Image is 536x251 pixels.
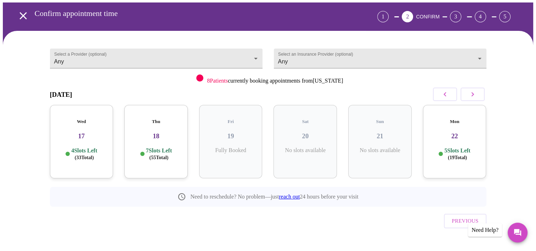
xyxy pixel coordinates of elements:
[354,132,406,140] h3: 21
[354,119,406,124] h5: Sun
[35,9,338,18] h3: Confirm appointment time
[429,119,481,124] h5: Mon
[448,155,467,160] span: ( 19 Total)
[279,132,331,140] h3: 20
[130,132,182,140] h3: 18
[450,11,461,22] div: 3
[354,147,406,154] p: No slots available
[149,155,169,160] span: ( 55 Total)
[50,91,72,99] h3: [DATE]
[146,147,172,161] p: 7 Slots Left
[190,194,358,200] p: Need to reschedule? No problem—just 24 hours before your visit
[279,194,300,200] a: reach out
[205,119,257,124] h5: Fri
[444,147,470,161] p: 5 Slots Left
[377,11,389,22] div: 1
[56,119,108,124] h5: Wed
[279,119,331,124] h5: Sat
[508,223,527,242] button: Messages
[207,78,228,84] span: 8 Patients
[468,223,502,237] div: Need Help?
[205,147,257,154] p: Fully Booked
[402,11,413,22] div: 2
[499,11,510,22] div: 5
[50,49,263,68] div: Any
[416,14,439,19] span: CONFIRM
[452,216,478,225] span: Previous
[207,78,343,84] p: currently booking appointments from [US_STATE]
[274,49,486,68] div: Any
[429,132,481,140] h3: 22
[56,132,108,140] h3: 17
[444,214,486,228] button: Previous
[75,155,94,160] span: ( 33 Total)
[71,147,97,161] p: 4 Slots Left
[130,119,182,124] h5: Thu
[279,147,331,154] p: No slots available
[205,132,257,140] h3: 19
[13,5,34,26] button: open drawer
[475,11,486,22] div: 4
